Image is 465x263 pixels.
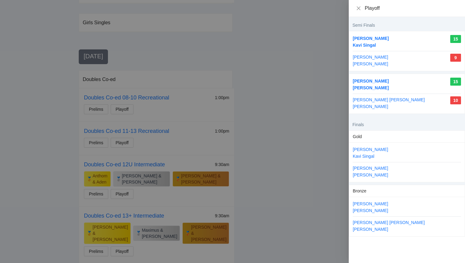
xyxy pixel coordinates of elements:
[353,43,376,48] a: Kavi Singal
[349,116,465,128] div: Finals
[353,220,425,225] a: [PERSON_NAME] [PERSON_NAME]
[349,17,465,29] div: Semi Finals
[353,185,461,197] div: Bronze
[353,131,461,142] div: Gold
[450,78,461,86] div: 15
[353,154,374,159] a: Kavi Singal
[356,6,361,11] span: close
[450,35,461,43] div: 15
[356,6,361,11] button: Close
[353,147,388,152] a: [PERSON_NAME]
[353,227,388,232] a: [PERSON_NAME]
[353,201,388,206] a: [PERSON_NAME]
[353,55,388,60] a: [PERSON_NAME]
[353,79,389,83] a: [PERSON_NAME]
[353,85,389,90] a: [PERSON_NAME]
[353,36,389,41] a: [PERSON_NAME]
[353,208,388,213] a: [PERSON_NAME]
[450,96,461,104] div: 10
[353,61,388,66] a: [PERSON_NAME]
[353,97,425,102] a: [PERSON_NAME] [PERSON_NAME]
[365,5,458,12] div: Playoff
[450,54,461,62] div: 9
[353,166,388,171] a: [PERSON_NAME]
[353,172,388,177] a: [PERSON_NAME]
[353,104,388,109] a: [PERSON_NAME]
